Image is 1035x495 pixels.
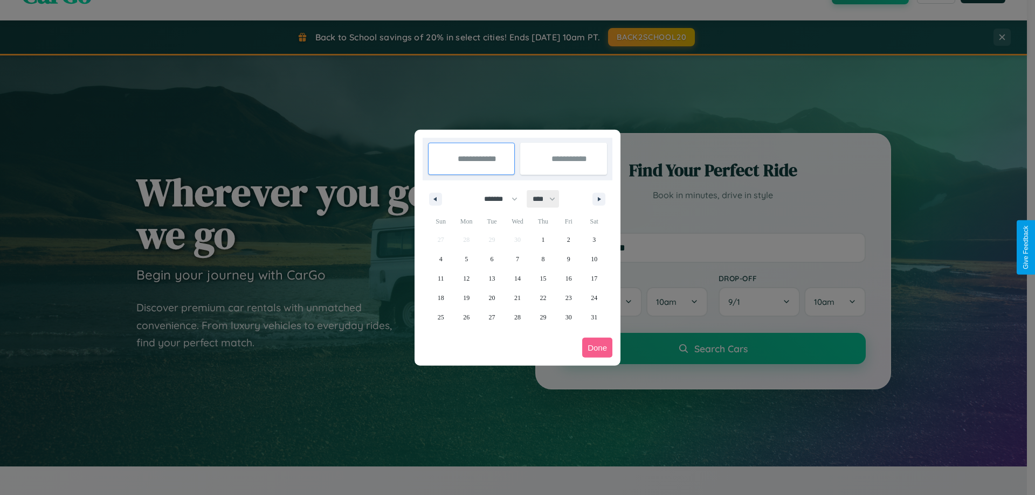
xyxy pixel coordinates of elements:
[567,230,570,249] span: 2
[505,288,530,308] button: 21
[1022,226,1030,269] div: Give Feedback
[428,249,453,269] button: 4
[453,308,479,327] button: 26
[505,213,530,230] span: Wed
[530,308,556,327] button: 29
[479,288,505,308] button: 20
[453,288,479,308] button: 19
[540,288,546,308] span: 22
[582,269,607,288] button: 17
[463,269,470,288] span: 12
[438,308,444,327] span: 25
[591,269,597,288] span: 17
[530,249,556,269] button: 8
[582,288,607,308] button: 24
[582,338,612,358] button: Done
[582,230,607,249] button: 3
[505,308,530,327] button: 28
[479,249,505,269] button: 6
[582,249,607,269] button: 10
[453,249,479,269] button: 5
[453,213,479,230] span: Mon
[540,269,546,288] span: 15
[530,269,556,288] button: 15
[516,249,519,269] span: 7
[591,288,597,308] span: 24
[556,213,581,230] span: Fri
[567,249,570,269] span: 9
[428,308,453,327] button: 25
[479,269,505,288] button: 13
[565,308,572,327] span: 30
[556,288,581,308] button: 23
[463,308,470,327] span: 26
[541,249,544,269] span: 8
[428,269,453,288] button: 11
[438,288,444,308] span: 18
[592,230,596,249] span: 3
[530,213,556,230] span: Thu
[479,308,505,327] button: 27
[438,269,444,288] span: 11
[489,269,495,288] span: 13
[489,308,495,327] span: 27
[556,249,581,269] button: 9
[530,230,556,249] button: 1
[428,213,453,230] span: Sun
[541,230,544,249] span: 1
[491,249,494,269] span: 6
[514,288,521,308] span: 21
[479,213,505,230] span: Tue
[556,269,581,288] button: 16
[463,288,470,308] span: 19
[465,249,468,269] span: 5
[556,230,581,249] button: 2
[514,269,521,288] span: 14
[505,269,530,288] button: 14
[489,288,495,308] span: 20
[505,249,530,269] button: 7
[439,249,443,269] span: 4
[428,288,453,308] button: 18
[591,308,597,327] span: 31
[514,308,521,327] span: 28
[582,308,607,327] button: 31
[582,213,607,230] span: Sat
[540,308,546,327] span: 29
[530,288,556,308] button: 22
[453,269,479,288] button: 12
[556,308,581,327] button: 30
[565,288,572,308] span: 23
[565,269,572,288] span: 16
[591,249,597,269] span: 10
